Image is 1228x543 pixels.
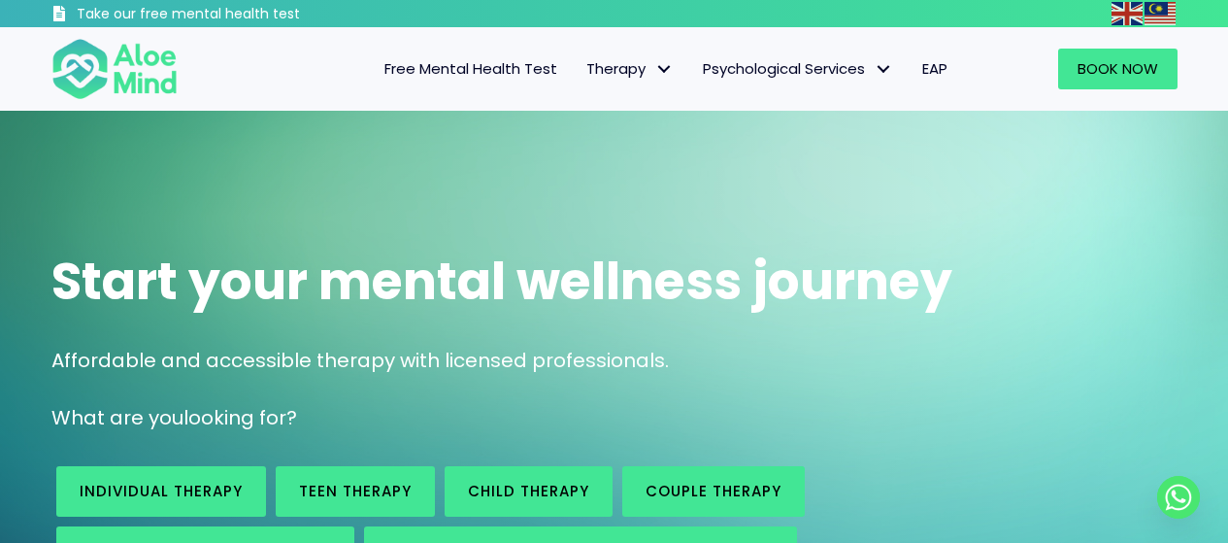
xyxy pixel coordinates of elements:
span: looking for? [183,404,297,431]
span: Child Therapy [468,481,589,501]
h3: Take our free mental health test [77,5,404,24]
span: EAP [922,58,947,79]
p: Affordable and accessible therapy with licensed professionals. [51,347,1178,375]
a: Teen Therapy [276,466,435,517]
span: Psychological Services [703,58,893,79]
a: Child Therapy [445,466,613,517]
a: Book Now [1058,49,1178,89]
span: Individual therapy [80,481,243,501]
a: Individual therapy [56,466,266,517]
img: Aloe mind Logo [51,37,178,101]
a: Take our free mental health test [51,5,404,27]
span: Free Mental Health Test [384,58,557,79]
img: en [1112,2,1143,25]
span: Couple therapy [646,481,781,501]
a: Free Mental Health Test [370,49,572,89]
span: Book Now [1078,58,1158,79]
img: ms [1145,2,1176,25]
span: Therapy: submenu [650,55,679,84]
span: What are you [51,404,183,431]
a: English [1112,2,1145,24]
span: Teen Therapy [299,481,412,501]
span: Psychological Services: submenu [870,55,898,84]
a: Malay [1145,2,1178,24]
a: Whatsapp [1157,476,1200,519]
nav: Menu [203,49,962,89]
span: Start your mental wellness journey [51,246,952,317]
a: Psychological ServicesPsychological Services: submenu [688,49,908,89]
span: Therapy [586,58,674,79]
a: Couple therapy [622,466,805,517]
a: EAP [908,49,962,89]
a: TherapyTherapy: submenu [572,49,688,89]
